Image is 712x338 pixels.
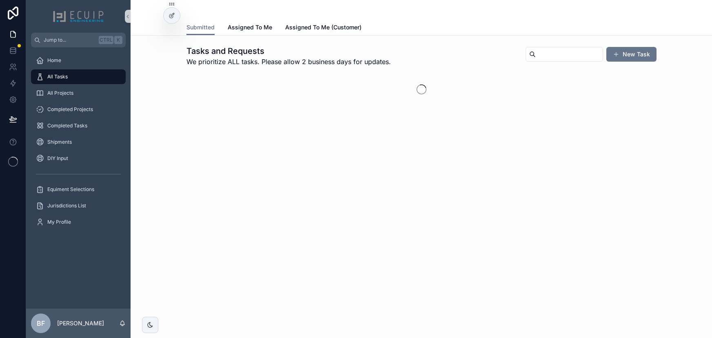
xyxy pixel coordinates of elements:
[31,118,126,133] a: Completed Tasks
[186,23,215,31] span: Submitted
[31,182,126,197] a: Equiment Selections
[26,47,131,240] div: scrollable content
[47,57,61,64] span: Home
[47,90,73,96] span: All Projects
[44,37,95,43] span: Jump to...
[31,69,126,84] a: All Tasks
[47,139,72,145] span: Shipments
[285,20,362,36] a: Assigned To Me (Customer)
[47,219,71,225] span: My Profile
[47,122,87,129] span: Completed Tasks
[47,155,68,162] span: DIY Input
[47,186,94,193] span: Equiment Selections
[99,36,113,44] span: Ctrl
[31,135,126,149] a: Shipments
[37,318,45,328] span: BF
[31,215,126,229] a: My Profile
[57,319,104,327] p: [PERSON_NAME]
[186,45,391,57] h1: Tasks and Requests
[31,86,126,100] a: All Projects
[115,37,122,43] span: K
[186,57,391,67] span: We prioritize ALL tasks. Please allow 2 business days for updates.
[31,198,126,213] a: Jurisdictions List
[285,23,362,31] span: Assigned To Me (Customer)
[53,10,104,23] img: App logo
[47,202,86,209] span: Jurisdictions List
[228,23,272,31] span: Assigned To Me
[47,73,68,80] span: All Tasks
[228,20,272,36] a: Assigned To Me
[31,33,126,47] button: Jump to...CtrlK
[31,53,126,68] a: Home
[31,102,126,117] a: Completed Projects
[47,106,93,113] span: Completed Projects
[606,47,657,62] button: New Task
[31,151,126,166] a: DIY Input
[186,20,215,36] a: Submitted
